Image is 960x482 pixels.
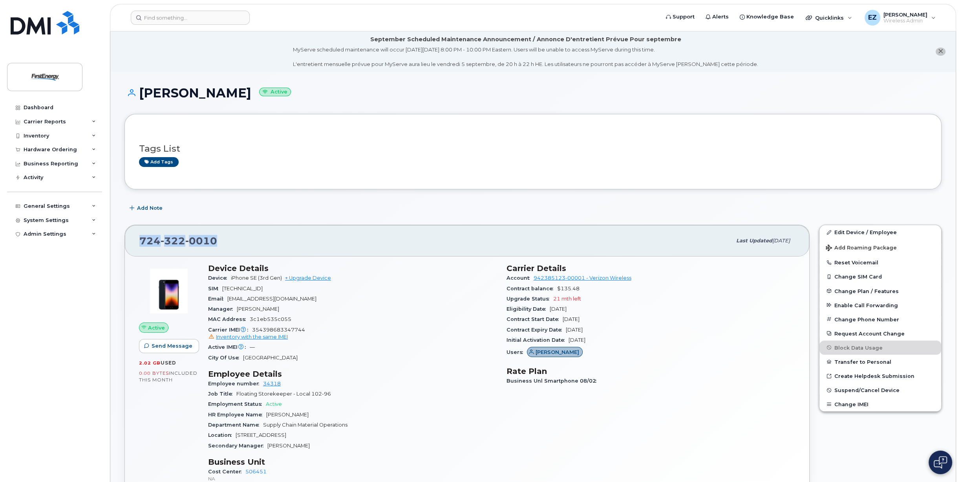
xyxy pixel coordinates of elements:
small: Active [259,88,291,97]
span: $135.48 [557,286,580,291]
span: Carrier IMEI [208,327,252,333]
h3: Rate Plan [507,367,795,376]
button: Change IMEI [819,397,941,411]
span: Last updated [736,238,772,244]
button: Block Data Usage [819,341,941,355]
span: [TECHNICAL_ID] [222,286,263,291]
span: Contract balance [507,286,557,291]
button: Transfer to Personal [819,355,941,369]
span: [DATE] [550,306,567,312]
span: Send Message [152,342,192,350]
span: Device [208,275,231,281]
span: Initial Activation Date [507,337,569,343]
button: Reset Voicemail [819,255,941,269]
span: Employee number [208,381,263,387]
span: Inventory with the same IMEI [216,334,288,340]
span: Supply Chain Material Operations [263,422,347,428]
span: 21 mth left [553,296,581,302]
button: Add Roaming Package [819,239,941,255]
a: Add tags [139,157,179,167]
span: Cost Center [208,469,245,475]
span: Active [266,401,282,407]
span: 3c1eb535c055 [250,316,291,322]
span: [PERSON_NAME] [536,348,579,356]
span: City Of Use [208,355,243,361]
button: Add Note [124,201,169,215]
span: Suspend/Cancel Device [834,387,900,393]
span: [DATE] [566,327,583,333]
span: HR Employee Name [208,412,266,418]
span: Contract Start Date [507,316,563,322]
span: — [250,344,255,350]
button: Change Plan / Features [819,284,941,298]
span: [DATE] [563,316,580,322]
h3: Carrier Details [507,264,795,273]
div: MyServe scheduled maintenance will occur [DATE][DATE] 8:00 PM - 10:00 PM Eastern. Users will be u... [293,46,758,68]
a: 34318 [263,381,281,387]
span: iPhone SE (3rd Gen) [231,275,282,281]
span: [PERSON_NAME] [266,412,309,418]
span: SIM [208,286,222,291]
img: image20231002-3703462-1angbar.jpeg [145,268,192,315]
span: [EMAIL_ADDRESS][DOMAIN_NAME] [227,296,316,302]
a: Inventory with the same IMEI [208,334,288,340]
button: Change SIM Card [819,269,941,284]
span: 2.02 GB [139,360,161,366]
span: 724 [139,235,217,247]
span: Active [148,324,165,332]
span: Account [507,275,534,281]
span: Enable Call Forwarding [834,302,898,308]
span: Business Unl Smartphone 08/02 [507,378,600,384]
a: Edit Device / Employee [819,225,941,239]
button: Enable Call Forwarding [819,298,941,312]
span: Add Roaming Package [826,245,897,252]
button: Change Phone Number [819,312,941,326]
span: 322 [161,235,185,247]
span: [PERSON_NAME] [267,443,310,449]
span: [DATE] [772,238,790,244]
span: Employment Status [208,401,266,407]
h1: [PERSON_NAME] [124,86,942,100]
h3: Employee Details [208,369,497,379]
span: MAC Address [208,316,250,322]
button: Send Message [139,339,199,353]
a: [PERSON_NAME] [527,349,583,355]
span: Floating Storekeeper - Local 102-96 [236,391,331,397]
span: used [161,360,176,366]
a: 942385123-00001 - Verizon Wireless [534,275,631,281]
span: Eligibility Date [507,306,550,312]
span: Department Name [208,422,263,428]
p: NA [208,475,497,482]
div: September Scheduled Maintenance Announcement / Annonce D'entretient Prévue Pour septembre [370,35,681,44]
span: Active IMEI [208,344,250,350]
span: Manager [208,306,237,312]
h3: Device Details [208,264,497,273]
button: Request Account Change [819,326,941,341]
span: Location [208,432,236,438]
span: 0.00 Bytes [139,370,169,376]
h3: Tags List [139,144,927,154]
span: Contract Expiry Date [507,327,566,333]
a: Create Helpdesk Submission [819,369,941,383]
span: [GEOGRAPHIC_DATA] [243,355,298,361]
button: close notification [936,48,945,56]
span: Upgrade Status [507,296,553,302]
span: [DATE] [569,337,585,343]
button: Suspend/Cancel Device [819,383,941,397]
img: Open chat [934,456,947,469]
span: Job Title [208,391,236,397]
span: Email [208,296,227,302]
span: 0010 [185,235,217,247]
span: [PERSON_NAME] [237,306,279,312]
span: 354398683347744 [208,327,497,341]
h3: Business Unit [208,457,497,467]
span: Secondary Manager [208,443,267,449]
a: + Upgrade Device [285,275,331,281]
a: 506451 [245,469,267,475]
span: Users [507,349,527,355]
span: Change Plan / Features [834,288,899,294]
span: [STREET_ADDRESS] [236,432,286,438]
span: Add Note [137,204,163,212]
